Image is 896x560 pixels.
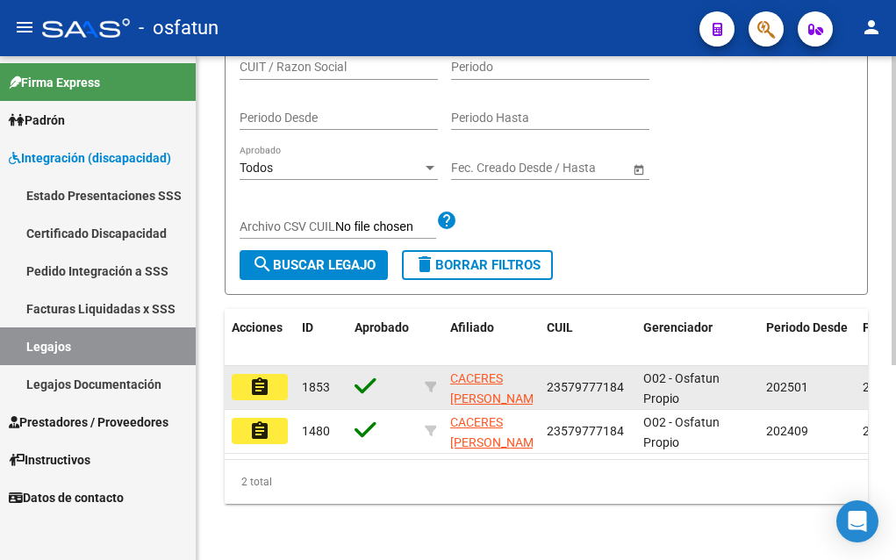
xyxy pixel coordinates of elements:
[450,415,544,449] span: CACERES [PERSON_NAME]
[302,380,330,394] span: 1853
[240,219,335,233] span: Archivo CSV CUIL
[402,250,553,280] button: Borrar Filtros
[240,250,388,280] button: Buscar Legajo
[436,210,457,231] mat-icon: help
[861,17,882,38] mat-icon: person
[451,161,505,176] input: Start date
[414,257,541,273] span: Borrar Filtros
[766,424,808,438] span: 202409
[139,9,219,47] span: - osfatun
[249,377,270,398] mat-icon: assignment
[302,424,330,438] span: 1480
[335,219,436,235] input: Archivo CSV CUIL
[629,160,648,178] button: Open calendar
[225,309,295,367] datatable-header-cell: Acciones
[520,161,606,176] input: End date
[547,424,624,438] span: 23579777184
[225,460,868,504] div: 2 total
[9,111,65,130] span: Padrón
[302,320,313,334] span: ID
[9,413,168,432] span: Prestadores / Proveedores
[295,309,348,367] datatable-header-cell: ID
[355,320,409,334] span: Aprobado
[249,420,270,442] mat-icon: assignment
[252,257,376,273] span: Buscar Legajo
[643,320,713,334] span: Gerenciador
[547,320,573,334] span: CUIL
[14,17,35,38] mat-icon: menu
[643,415,720,449] span: O02 - Osfatun Propio
[636,309,759,367] datatable-header-cell: Gerenciador
[9,488,124,507] span: Datos de contacto
[414,254,435,275] mat-icon: delete
[252,254,273,275] mat-icon: search
[9,450,90,470] span: Instructivos
[759,309,856,367] datatable-header-cell: Periodo Desde
[443,309,540,367] datatable-header-cell: Afiliado
[643,371,720,406] span: O02 - Osfatun Propio
[240,161,273,175] span: Todos
[450,320,494,334] span: Afiliado
[836,500,878,542] div: Open Intercom Messenger
[547,380,624,394] span: 23579777184
[232,320,283,334] span: Acciones
[9,73,100,92] span: Firma Express
[450,371,544,406] span: CACERES [PERSON_NAME]
[766,380,808,394] span: 202501
[766,320,848,334] span: Periodo Desde
[9,148,171,168] span: Integración (discapacidad)
[348,309,418,367] datatable-header-cell: Aprobado
[540,309,636,367] datatable-header-cell: CUIL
